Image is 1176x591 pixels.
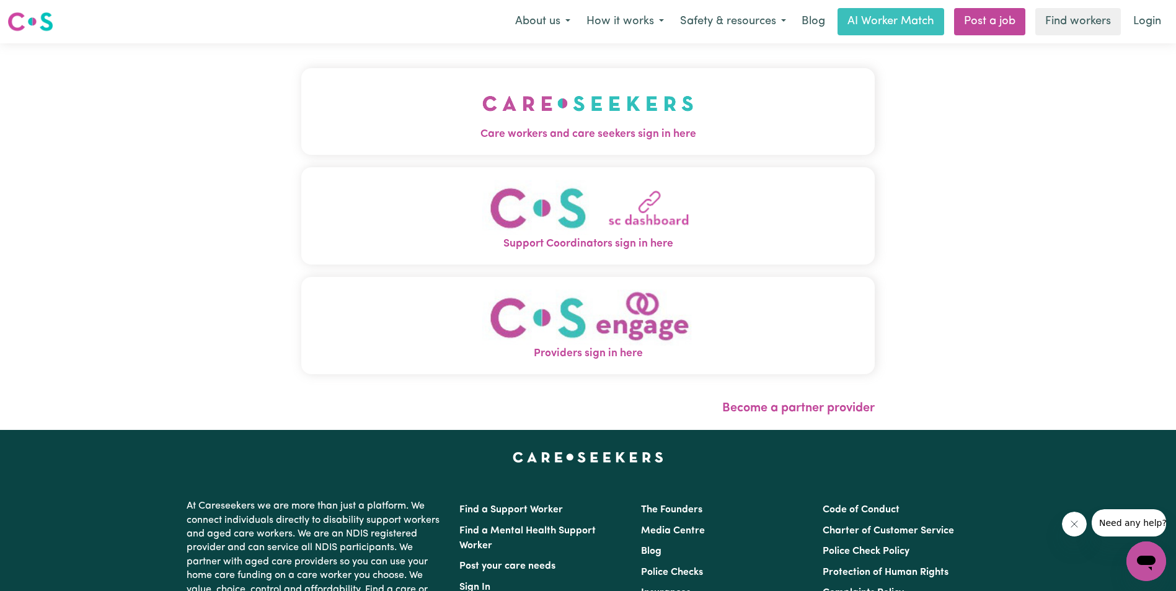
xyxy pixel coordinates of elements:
[641,546,661,556] a: Blog
[7,11,53,33] img: Careseekers logo
[722,402,875,414] a: Become a partner provider
[513,452,663,462] a: Careseekers home page
[301,277,875,374] button: Providers sign in here
[823,526,954,536] a: Charter of Customer Service
[823,567,948,577] a: Protection of Human Rights
[1126,541,1166,581] iframe: Button to launch messaging window
[301,167,875,265] button: Support Coordinators sign in here
[1062,512,1087,536] iframe: Close message
[7,7,53,36] a: Careseekers logo
[507,9,578,35] button: About us
[641,526,705,536] a: Media Centre
[578,9,672,35] button: How it works
[301,126,875,142] span: Care workers and care seekers sign in here
[794,8,833,35] a: Blog
[838,8,944,35] a: AI Worker Match
[301,236,875,252] span: Support Coordinators sign in here
[641,567,703,577] a: Police Checks
[459,505,563,515] a: Find a Support Worker
[1092,509,1166,536] iframe: Message from company
[672,9,794,35] button: Safety & resources
[641,505,702,515] a: The Founders
[459,561,555,571] a: Post your care needs
[1035,8,1121,35] a: Find workers
[1126,8,1169,35] a: Login
[823,546,909,556] a: Police Check Policy
[7,9,75,19] span: Need any help?
[301,68,875,155] button: Care workers and care seekers sign in here
[954,8,1025,35] a: Post a job
[459,526,596,551] a: Find a Mental Health Support Worker
[823,505,900,515] a: Code of Conduct
[301,346,875,362] span: Providers sign in here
